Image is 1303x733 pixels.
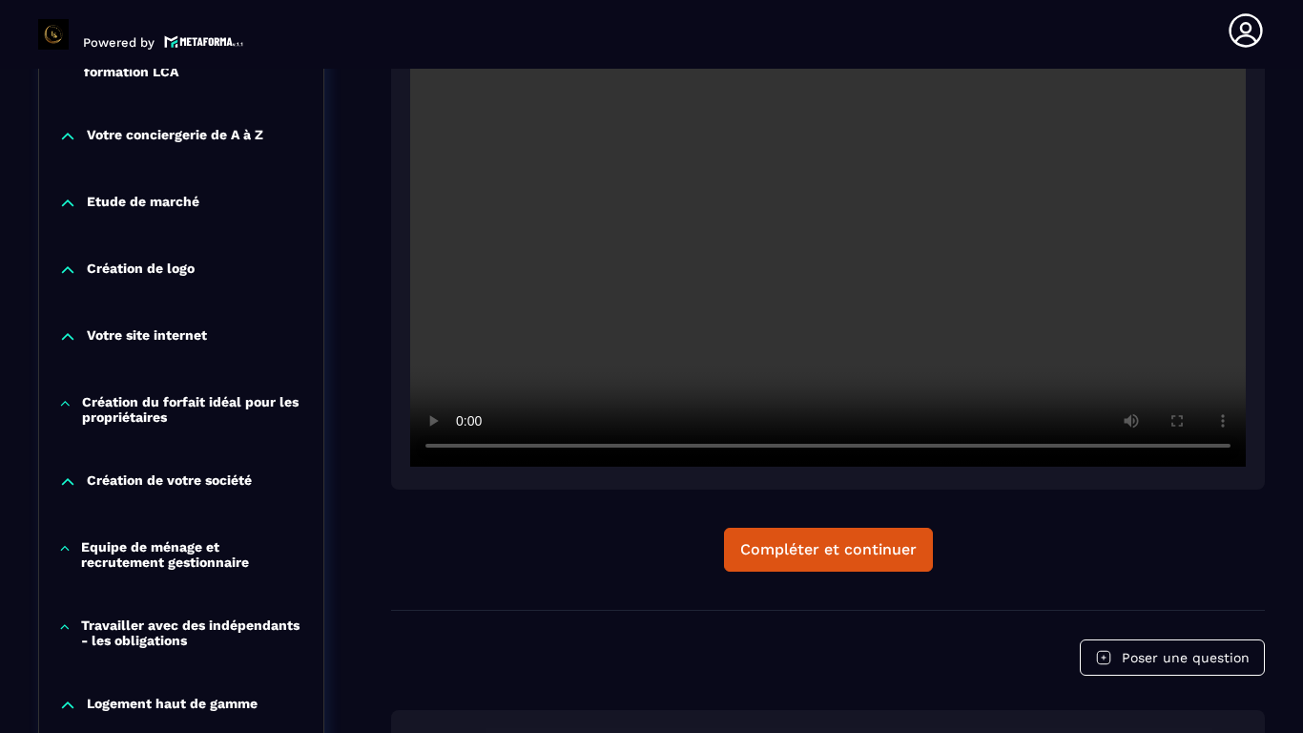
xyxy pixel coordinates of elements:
[81,618,304,648] p: Travailler avec des indépendants - les obligations
[87,194,199,213] p: Etude de marché
[1080,639,1265,676] button: Poser une question
[164,33,244,50] img: logo
[83,35,155,50] p: Powered by
[740,540,917,559] div: Compléter et continuer
[87,327,207,346] p: Votre site internet
[724,528,933,572] button: Compléter et continuer
[87,127,263,146] p: Votre conciergerie de A à Z
[87,696,258,715] p: Logement haut de gamme
[38,19,69,50] img: logo-branding
[82,394,304,425] p: Création du forfait idéal pour les propriétaires
[87,261,195,280] p: Création de logo
[87,472,252,492] p: Création de votre société
[81,539,304,570] p: Equipe de ménage et recrutement gestionnaire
